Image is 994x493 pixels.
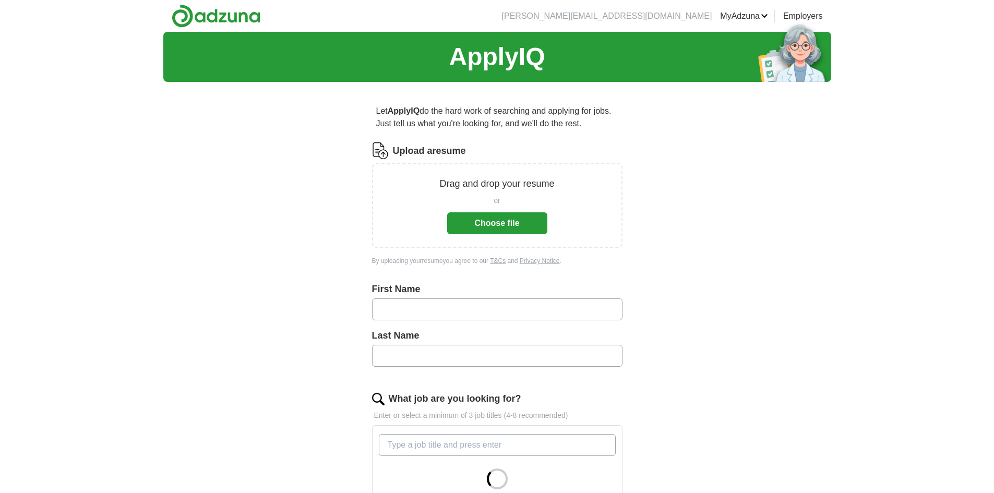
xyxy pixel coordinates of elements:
img: CV Icon [372,142,389,159]
a: Employers [783,10,823,22]
li: [PERSON_NAME][EMAIL_ADDRESS][DOMAIN_NAME] [502,10,712,22]
label: Upload a resume [393,144,466,158]
h1: ApplyIQ [449,38,545,76]
button: Choose file [447,212,547,234]
p: Drag and drop your resume [439,177,554,191]
a: T&Cs [490,257,506,264]
p: Let do the hard work of searching and applying for jobs. Just tell us what you're looking for, an... [372,101,622,134]
div: By uploading your resume you agree to our and . [372,256,622,266]
a: Privacy Notice [520,257,560,264]
a: MyAdzuna [720,10,768,22]
label: Last Name [372,329,622,343]
strong: ApplyIQ [388,106,420,115]
p: Enter or select a minimum of 3 job titles (4-8 recommended) [372,410,622,421]
img: Adzuna logo [172,4,260,28]
img: search.png [372,393,385,405]
label: What job are you looking for? [389,392,521,406]
span: or [494,195,500,206]
input: Type a job title and press enter [379,434,616,456]
label: First Name [372,282,622,296]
